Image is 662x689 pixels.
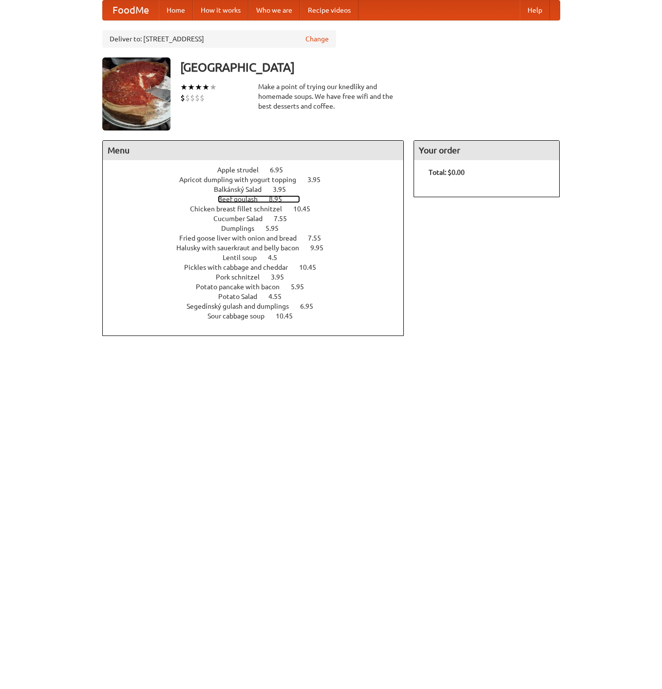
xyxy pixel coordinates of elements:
li: $ [190,93,195,103]
span: 10.45 [299,263,326,271]
span: 7.55 [274,215,297,223]
span: 4.55 [268,293,291,300]
span: Fried goose liver with onion and bread [179,234,306,242]
span: 3.95 [273,186,296,193]
span: 6.95 [270,166,293,174]
a: Balkánský Salad 3.95 [214,186,304,193]
b: Total: $0.00 [429,168,465,176]
a: Help [520,0,550,20]
a: Segedínský gulash and dumplings 6.95 [187,302,331,310]
span: Pickles with cabbage and cheddar [184,263,298,271]
li: ★ [202,82,209,93]
div: Deliver to: [STREET_ADDRESS] [102,30,336,48]
a: Recipe videos [300,0,359,20]
span: 4.5 [268,254,287,261]
h4: Your order [414,141,559,160]
a: Change [305,34,329,44]
a: Potato pancake with bacon 5.95 [196,283,322,291]
a: Apple strudel 6.95 [217,166,301,174]
span: Pork schnitzel [216,273,269,281]
span: Potato pancake with bacon [196,283,289,291]
h3: [GEOGRAPHIC_DATA] [180,57,560,77]
span: 5.95 [291,283,314,291]
a: How it works [193,0,248,20]
span: 7.55 [308,234,331,242]
a: Beef goulash 8.95 [218,195,300,203]
a: Chicken breast fillet schnitzel 10.45 [190,205,328,213]
span: Beef goulash [218,195,267,203]
a: Pork schnitzel 3.95 [216,273,302,281]
span: 8.95 [269,195,292,203]
span: 3.95 [307,176,330,184]
a: Pickles with cabbage and cheddar 10.45 [184,263,334,271]
span: 3.95 [271,273,294,281]
span: Dumplings [221,224,264,232]
a: FoodMe [103,0,159,20]
li: ★ [195,82,202,93]
span: Halusky with sauerkraut and belly bacon [176,244,309,252]
li: $ [195,93,200,103]
span: 9.95 [310,244,333,252]
li: ★ [209,82,217,93]
span: 10.45 [293,205,320,213]
a: Fried goose liver with onion and bread 7.55 [179,234,339,242]
span: Segedínský gulash and dumplings [187,302,299,310]
span: Sour cabbage soup [208,312,274,320]
img: angular.jpg [102,57,170,130]
span: Apple strudel [217,166,268,174]
span: Cucumber Salad [213,215,272,223]
span: 10.45 [276,312,303,320]
a: Apricot dumpling with yogurt topping 3.95 [179,176,339,184]
a: Home [159,0,193,20]
span: Potato Salad [218,293,267,300]
a: Sour cabbage soup 10.45 [208,312,311,320]
a: Dumplings 5.95 [221,224,297,232]
div: Make a point of trying our knedlíky and homemade soups. We have free wifi and the best desserts a... [258,82,404,111]
li: $ [185,93,190,103]
span: 5.95 [265,224,288,232]
a: Who we are [248,0,300,20]
li: ★ [188,82,195,93]
li: $ [200,93,205,103]
span: Chicken breast fillet schnitzel [190,205,292,213]
span: 6.95 [300,302,323,310]
a: Lentil soup 4.5 [223,254,295,261]
span: Balkánský Salad [214,186,271,193]
span: Apricot dumpling with yogurt topping [179,176,306,184]
a: Cucumber Salad 7.55 [213,215,305,223]
li: ★ [180,82,188,93]
a: Halusky with sauerkraut and belly bacon 9.95 [176,244,341,252]
h4: Menu [103,141,404,160]
span: Lentil soup [223,254,266,261]
li: $ [180,93,185,103]
a: Potato Salad 4.55 [218,293,300,300]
